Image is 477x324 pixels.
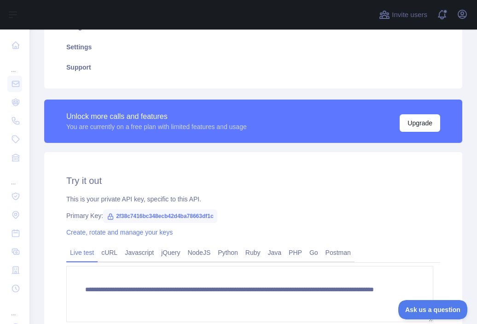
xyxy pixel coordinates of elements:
[157,245,184,260] a: jQuery
[285,245,306,260] a: PHP
[400,114,440,132] button: Upgrade
[103,209,217,223] span: 2f38c7416bc348ecb42d4ba78663df1c
[121,245,157,260] a: Javascript
[7,55,22,74] div: ...
[398,300,468,319] iframe: Toggle Customer Support
[377,7,429,22] button: Invite users
[7,299,22,317] div: ...
[7,168,22,186] div: ...
[66,122,247,131] div: You are currently on a free plan with limited features and usage
[306,245,322,260] a: Go
[392,10,427,20] span: Invite users
[242,245,264,260] a: Ruby
[66,211,440,220] div: Primary Key:
[66,229,173,236] a: Create, rotate and manage your keys
[66,245,98,260] a: Live test
[66,111,247,122] div: Unlock more calls and features
[66,174,440,187] h2: Try it out
[184,245,214,260] a: NodeJS
[322,245,355,260] a: Postman
[264,245,285,260] a: Java
[98,245,121,260] a: cURL
[55,57,451,77] a: Support
[55,37,451,57] a: Settings
[214,245,242,260] a: Python
[66,194,440,204] div: This is your private API key, specific to this API.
